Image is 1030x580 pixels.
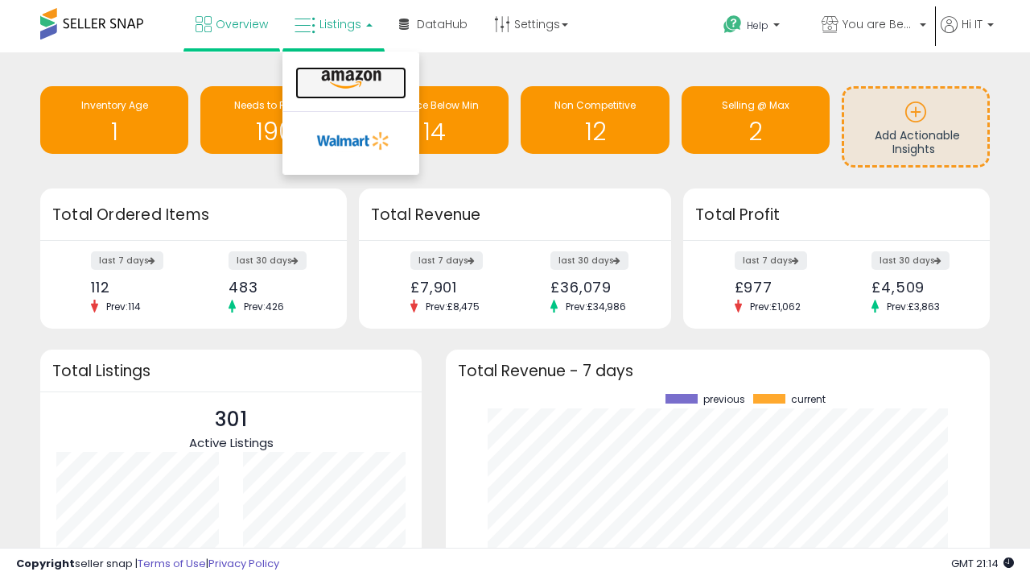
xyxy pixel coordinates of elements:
span: DataHub [417,16,468,32]
h3: Total Ordered Items [52,204,335,226]
span: BB Price Below Min [390,98,479,112]
h1: 12 [529,118,661,145]
a: Selling @ Max 2 [682,86,830,154]
div: £36,079 [550,279,643,296]
a: Add Actionable Insights [844,89,987,165]
span: Hi IT [962,16,983,32]
h3: Total Listings [52,365,410,377]
h1: 190 [208,118,340,145]
a: Non Competitive 12 [521,86,669,154]
div: 112 [91,279,181,296]
span: You are Beautiful ([GEOGRAPHIC_DATA]) [843,16,915,32]
a: Privacy Policy [208,556,279,571]
span: Help [747,19,768,32]
div: 483 [229,279,319,296]
span: Prev: £34,986 [558,300,634,313]
a: Hi IT [941,16,994,52]
a: Needs to Reprice 190 [200,86,348,154]
span: Active Listings [189,434,274,451]
i: Get Help [723,14,743,35]
label: last 7 days [410,251,483,270]
a: Help [711,2,807,52]
label: last 30 days [550,251,628,270]
span: Listings [319,16,361,32]
div: £7,901 [410,279,503,296]
h1: 1 [48,118,180,145]
span: Prev: £3,863 [879,300,948,313]
span: Prev: £8,475 [418,300,488,313]
span: Add Actionable Insights [875,127,960,158]
div: £977 [735,279,825,296]
div: seller snap | | [16,557,279,572]
span: current [791,394,826,405]
span: Inventory Age [81,98,148,112]
h1: 14 [369,118,501,145]
span: 2025-10-8 21:14 GMT [951,556,1014,571]
span: previous [703,394,745,405]
span: Selling @ Max [722,98,789,112]
label: last 30 days [229,251,307,270]
span: Non Competitive [554,98,636,112]
span: Prev: £1,062 [742,300,809,313]
h1: 2 [690,118,822,145]
strong: Copyright [16,556,75,571]
p: 301 [189,404,274,435]
a: Inventory Age 1 [40,86,188,154]
a: Terms of Use [138,556,206,571]
label: last 7 days [91,251,163,270]
h3: Total Revenue [371,204,659,226]
span: Prev: 426 [236,300,292,313]
label: last 30 days [871,251,950,270]
span: Prev: 114 [98,300,149,313]
label: last 7 days [735,251,807,270]
span: Needs to Reprice [234,98,315,112]
div: £4,509 [871,279,962,296]
span: Overview [216,16,268,32]
a: BB Price Below Min 14 [360,86,509,154]
h3: Total Profit [695,204,978,226]
h3: Total Revenue - 7 days [458,365,978,377]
